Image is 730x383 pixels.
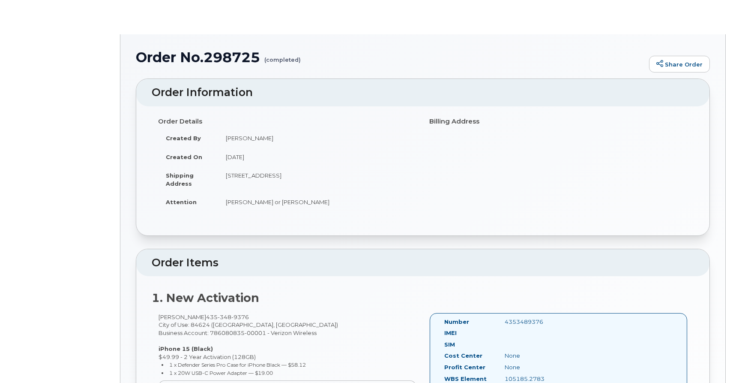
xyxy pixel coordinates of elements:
[218,129,416,148] td: [PERSON_NAME]
[264,50,301,63] small: (completed)
[218,166,416,193] td: [STREET_ADDRESS]
[152,257,694,269] h2: Order Items
[498,375,583,383] div: 105185.2783
[649,56,710,73] a: Share Order
[206,314,249,320] span: 435
[152,87,694,99] h2: Order Information
[218,148,416,166] td: [DATE]
[498,352,583,360] div: None
[166,154,202,160] strong: Created On
[444,363,485,371] label: Profit Center
[152,291,259,305] strong: 1. New Activation
[444,341,455,349] label: SIM
[166,135,201,142] strong: Created By
[136,50,645,65] h1: Order No.298725
[231,314,249,320] span: 9376
[444,352,482,360] label: Cost Center
[166,199,197,205] strong: Attention
[444,318,469,326] label: Number
[166,172,194,187] strong: Shipping Address
[498,363,583,371] div: None
[218,193,416,211] td: [PERSON_NAME] or [PERSON_NAME]
[429,118,688,125] h4: Billing Address
[169,370,273,376] small: 1 x 20W USB-C Power Adapter — $19.00
[158,118,416,125] h4: Order Details
[169,362,306,368] small: 1 x Defender Series Pro Case for iPhone Black — $58.12
[444,329,457,337] label: IMEI
[218,314,231,320] span: 348
[498,318,583,326] div: 4353489376
[159,345,213,352] strong: iPhone 15 (Black)
[444,375,487,383] label: WBS Element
